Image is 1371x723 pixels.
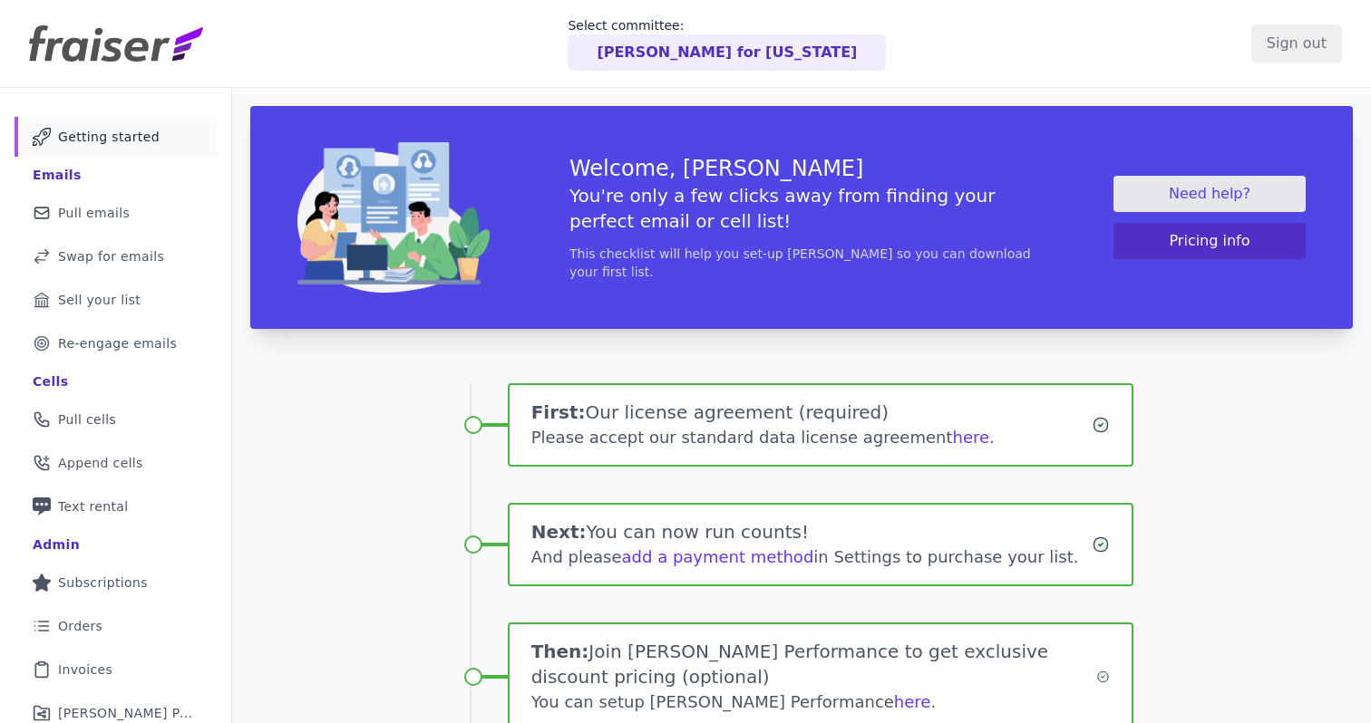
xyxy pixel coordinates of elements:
[33,535,80,554] div: Admin
[531,689,1097,715] div: You can setup [PERSON_NAME] Performance .
[1113,223,1306,259] button: Pricing info
[15,323,217,363] a: Re-engage emails
[58,497,129,516] span: Text rental
[568,16,886,71] a: Select committee: [PERSON_NAME] for [US_STATE]
[531,400,1093,425] h1: Our license agreement (required)
[33,372,68,390] div: Cells
[531,641,589,662] span: Then:
[894,692,931,711] a: here
[531,639,1097,689] h1: Join [PERSON_NAME] Performance to get exclusive discount pricing (optional)
[297,142,490,293] img: img
[15,117,217,157] a: Getting started
[15,563,217,602] a: Subscriptions
[58,334,177,352] span: Re-engage emails
[15,487,217,526] a: Text rental
[1251,24,1342,63] input: Sign out
[29,25,203,62] img: Fraiser Logo
[33,166,82,184] div: Emails
[1113,176,1306,212] a: Need help?
[15,443,217,483] a: Append cells
[15,236,217,276] a: Swap for emails
[58,247,164,265] span: Swap for emails
[58,128,160,146] span: Getting started
[531,425,1093,450] div: Please accept our standard data license agreement
[531,519,1093,545] h1: You can now run counts!
[15,650,217,689] a: Invoices
[15,280,217,320] a: Sell your list
[58,574,148,592] span: Subscriptions
[569,245,1034,281] p: This checklist will help you set-up [PERSON_NAME] so you can download your first list.
[58,291,141,309] span: Sell your list
[58,204,130,222] span: Pull emails
[569,183,1034,234] h5: You're only a few clicks away from finding your perfect email or cell list!
[531,401,586,423] span: First:
[58,617,102,635] span: Orders
[58,410,116,429] span: Pull cells
[15,400,217,439] a: Pull cells
[622,547,814,566] a: add a payment method
[15,193,217,233] a: Pull emails
[58,660,112,679] span: Invoices
[58,704,195,722] span: [PERSON_NAME] Performance
[531,521,587,543] span: Next:
[58,454,143,472] span: Append cells
[569,154,1034,183] h3: Welcome, [PERSON_NAME]
[597,42,857,63] p: [PERSON_NAME] for [US_STATE]
[568,16,886,34] p: Select committee:
[15,606,217,646] a: Orders
[531,545,1093,570] div: And please in Settings to purchase your list.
